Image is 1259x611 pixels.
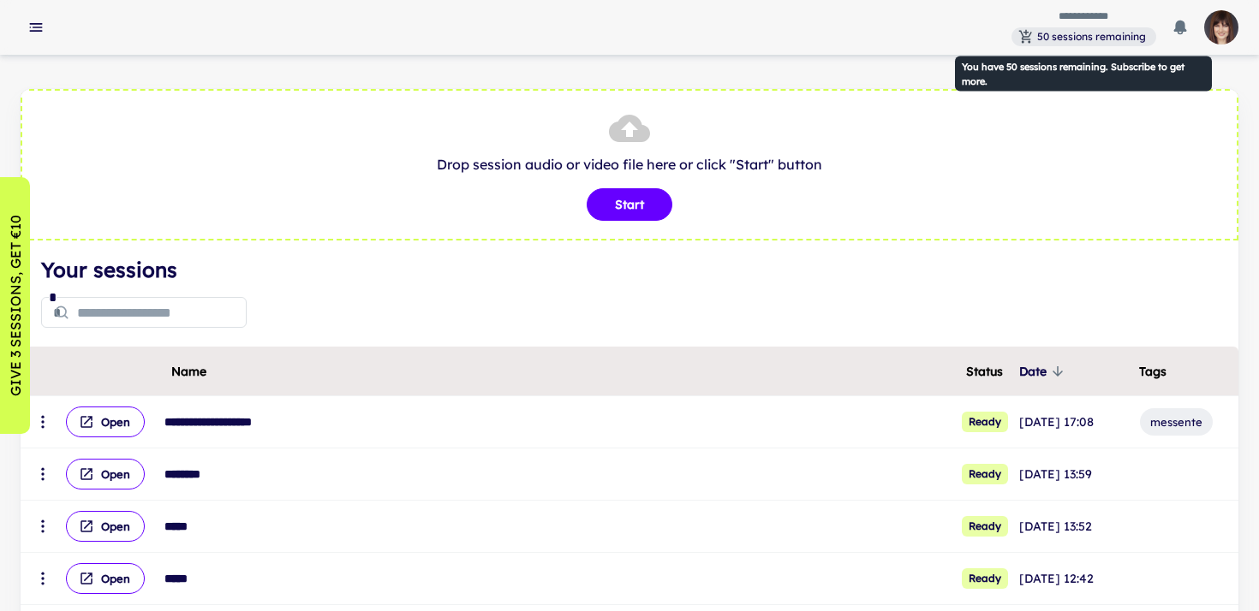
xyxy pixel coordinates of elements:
span: Status [966,361,1003,382]
a: You have 50 sessions remaining. Subscribe to get more. [1011,26,1156,47]
p: Drop session audio or video file here or click "Start" button [39,154,1220,175]
p: GIVE 3 SESSIONS, GET €10 [5,215,26,396]
td: [DATE] 13:59 [1016,448,1136,501]
span: You have 50 sessions remaining. Subscribe to get more. [1011,27,1156,44]
button: Start [587,188,672,221]
td: [DATE] 12:42 [1016,553,1136,605]
span: Ready [962,412,1008,432]
td: [DATE] 13:52 [1016,501,1136,553]
span: Tags [1139,361,1167,382]
button: Open [66,406,145,437]
button: Open [66,511,145,542]
span: Ready [962,568,1008,589]
button: Open [66,459,145,489]
span: 50 sessions remaining [1030,29,1153,44]
span: messente [1140,413,1213,430]
h4: Your sessions [41,254,1218,285]
div: You have 50 sessions remaining. Subscribe to get more. [955,56,1212,92]
span: Ready [962,516,1008,537]
td: [DATE] 17:08 [1016,396,1136,448]
span: Name [171,361,206,382]
button: Open [66,563,145,594]
span: Ready [962,464,1008,484]
span: Date [1019,361,1069,382]
img: photoURL [1204,10,1238,44]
